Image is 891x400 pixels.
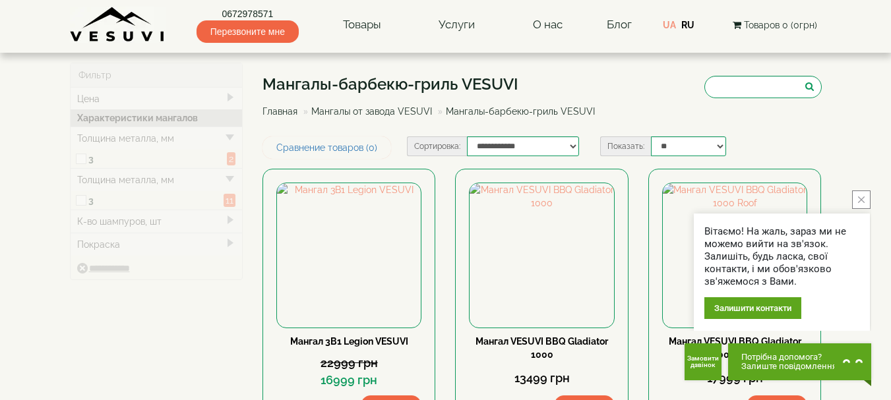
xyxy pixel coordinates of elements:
[197,7,299,20] a: 0672978571
[262,106,297,117] a: Главная
[277,183,421,327] img: Мангал 3В1 Legion VESUVI
[704,225,859,288] div: Вітаємо! На жаль, зараз ми не можемо вийти на зв'язок. Залишіть, будь ласка, свої контакти, і ми ...
[741,353,837,362] span: Потрібна допомога?
[685,355,722,368] span: Замовити дзвінок
[681,20,694,30] a: RU
[262,76,605,93] h1: Мангалы-барбекю-гриль VESUVI
[476,336,608,360] a: Мангал VESUVI BBQ Gladiator 1000
[728,343,871,380] button: Chat button
[276,372,421,389] div: 16999 грн
[607,18,632,31] a: Блог
[744,20,817,30] span: Товаров 0 (0грн)
[407,136,467,156] label: Сортировка:
[469,370,614,387] div: 13499 грн
[520,10,576,40] a: О нас
[852,190,871,209] button: close button
[425,10,488,40] a: Услуги
[663,20,676,30] a: UA
[729,18,821,32] button: Товаров 0 (0грн)
[663,183,807,327] img: Мангал VESUVI BBQ Gladiator 1000 Roof
[262,136,391,159] a: Сравнение товаров (0)
[290,336,408,347] a: Мангал 3В1 Legion VESUVI
[669,336,801,360] a: Мангал VESUVI BBQ Gladiator 1000 Roof
[435,105,595,118] li: Мангалы-барбекю-гриль VESUVI
[197,20,299,43] span: Перезвоните мне
[330,10,394,40] a: Товары
[662,370,807,387] div: 17999 грн
[600,136,651,156] label: Показать:
[276,355,421,372] div: 22999 грн
[685,343,722,380] button: Get Call button
[470,183,613,327] img: Мангал VESUVI BBQ Gladiator 1000
[741,362,837,371] span: Залиште повідомлення
[311,106,432,117] a: Мангалы от завода VESUVI
[70,7,166,43] img: Завод VESUVI
[704,297,801,319] div: Залишити контакти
